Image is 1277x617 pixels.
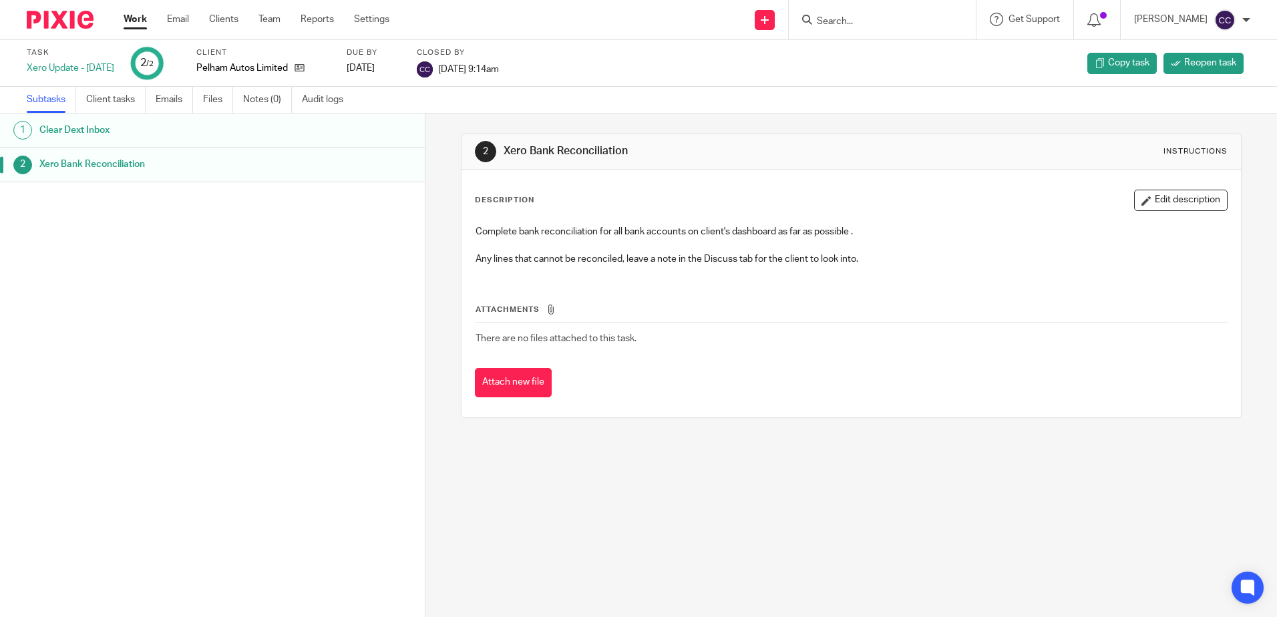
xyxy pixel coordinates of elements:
button: Attach new file [475,368,552,398]
span: Get Support [1009,15,1060,24]
div: Instructions [1163,146,1228,157]
a: Reopen task [1163,53,1244,74]
img: svg%3E [417,61,433,77]
label: Due by [347,47,400,58]
p: Description [475,195,534,206]
div: 2 [475,141,496,162]
button: Edit description [1134,190,1228,211]
label: Client [196,47,330,58]
input: Search [815,16,936,28]
span: Reopen task [1184,56,1236,69]
a: Files [203,87,233,113]
h1: Xero Bank Reconciliation [504,144,880,158]
a: Clients [209,13,238,26]
span: Copy task [1108,56,1149,69]
a: Email [167,13,189,26]
a: Notes (0) [243,87,292,113]
span: Attachments [476,306,540,313]
label: Closed by [417,47,499,58]
p: Complete bank reconciliation for all bank accounts on client's dashboard as far as possible . [476,225,1226,238]
a: Emails [156,87,193,113]
p: [PERSON_NAME] [1134,13,1208,26]
div: [DATE] [347,61,400,75]
a: Reports [301,13,334,26]
a: Work [124,13,147,26]
div: 2 [140,55,154,71]
a: Copy task [1087,53,1157,74]
p: Any lines that cannot be reconciled, leave a note in the Discuss tab for the client to look into. [476,252,1226,266]
a: Client tasks [86,87,146,113]
img: svg%3E [1214,9,1236,31]
small: /2 [146,60,154,67]
span: There are no files attached to this task. [476,334,636,343]
a: Settings [354,13,389,26]
a: Team [258,13,281,26]
h1: Clear Dext Inbox [39,120,288,140]
p: Pelham Autos Limited [196,61,288,75]
div: 1 [13,121,32,140]
a: Subtasks [27,87,76,113]
img: Pixie [27,11,94,29]
div: 2 [13,156,32,174]
div: Xero Update - [DATE] [27,61,114,75]
span: [DATE] 9:14am [438,64,499,73]
a: Audit logs [302,87,353,113]
label: Task [27,47,114,58]
h1: Xero Bank Reconciliation [39,154,288,174]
